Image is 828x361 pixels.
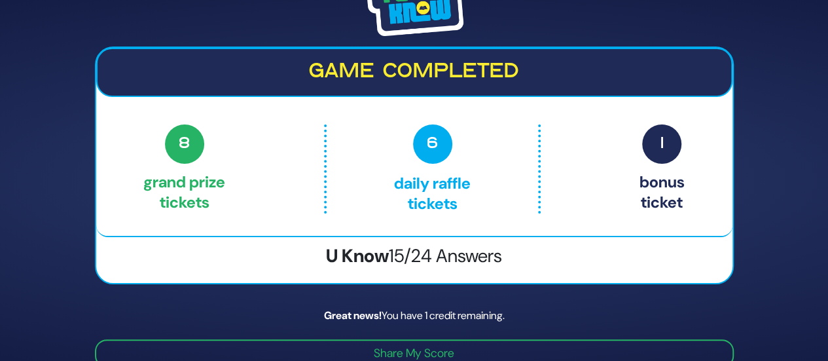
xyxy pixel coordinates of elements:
span: 15/24 Answers [389,244,502,268]
h2: Game completed [108,60,721,85]
div: You have 1 credit remaining. [95,308,734,324]
p: Daily Raffle tickets [354,124,510,214]
span: 8 [165,124,204,164]
h3: U Know [96,245,732,267]
span: 1 [642,124,681,164]
span: 6 [413,124,452,164]
p: Bonus ticket [639,124,685,214]
strong: Great news! [324,309,382,322]
p: Grand Prize tickets [143,124,225,214]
